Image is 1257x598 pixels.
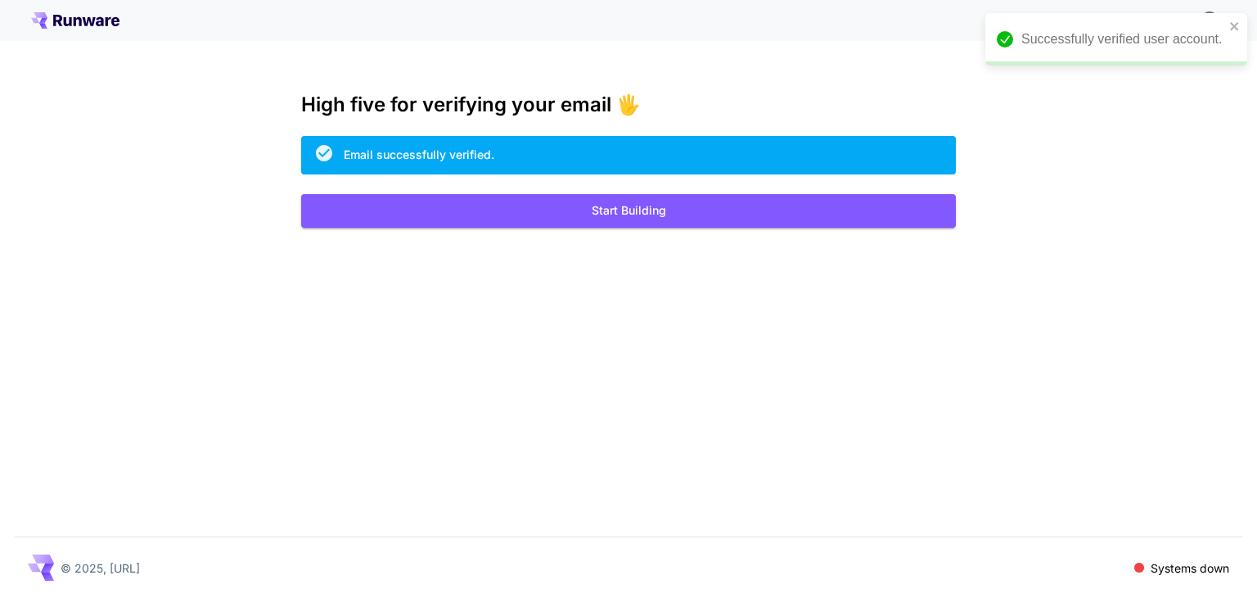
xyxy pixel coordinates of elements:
[1229,20,1241,33] button: close
[1151,559,1229,577] p: Systems down
[1193,3,1226,36] button: In order to qualify for free credit, you need to sign up with a business email address and click ...
[301,93,956,116] h3: High five for verifying your email 🖐️
[344,146,494,163] div: Email successfully verified.
[61,559,140,577] p: © 2025, [URL]
[301,194,956,228] button: Start Building
[1021,29,1224,49] div: Successfully verified user account.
